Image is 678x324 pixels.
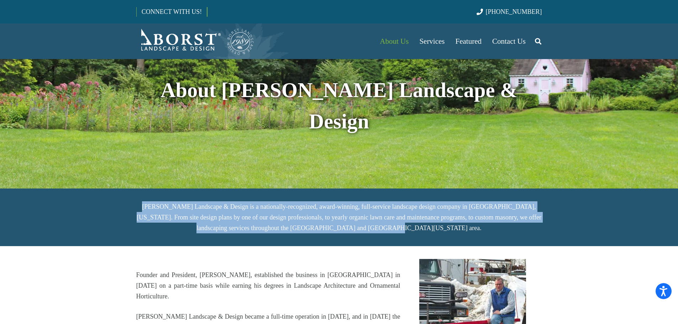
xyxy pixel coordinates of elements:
[456,37,482,46] span: Featured
[419,37,445,46] span: Services
[136,201,542,233] p: [PERSON_NAME] Landscape & Design is a nationally-recognized, award-winning, full-service landscap...
[487,23,531,59] a: Contact Us
[136,27,254,55] a: Borst-Logo
[531,32,545,50] a: Search
[161,79,517,133] strong: About [PERSON_NAME] Landscape & Design
[136,270,400,302] p: Founder and President, [PERSON_NAME], established the business in [GEOGRAPHIC_DATA] in [DATE] on ...
[486,8,542,15] span: [PHONE_NUMBER]
[492,37,526,46] span: Contact Us
[380,37,409,46] span: About Us
[374,23,414,59] a: About Us
[450,23,487,59] a: Featured
[137,3,207,20] a: CONNECT WITH US!
[477,8,542,15] a: [PHONE_NUMBER]
[414,23,450,59] a: Services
